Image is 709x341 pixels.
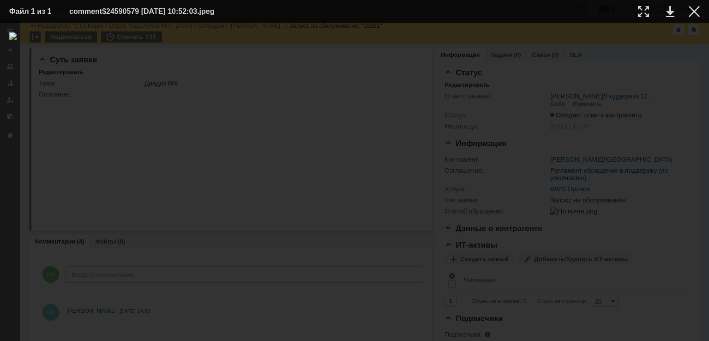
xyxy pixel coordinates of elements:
img: download [9,32,700,332]
div: Увеличить масштаб [638,6,649,17]
div: comment$24590579 [DATE] 10:52:03.jpeg [69,6,238,17]
div: Закрыть окно (Esc) [689,6,700,17]
div: Скачать файл [666,6,674,17]
div: Файл 1 из 1 [9,8,55,15]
